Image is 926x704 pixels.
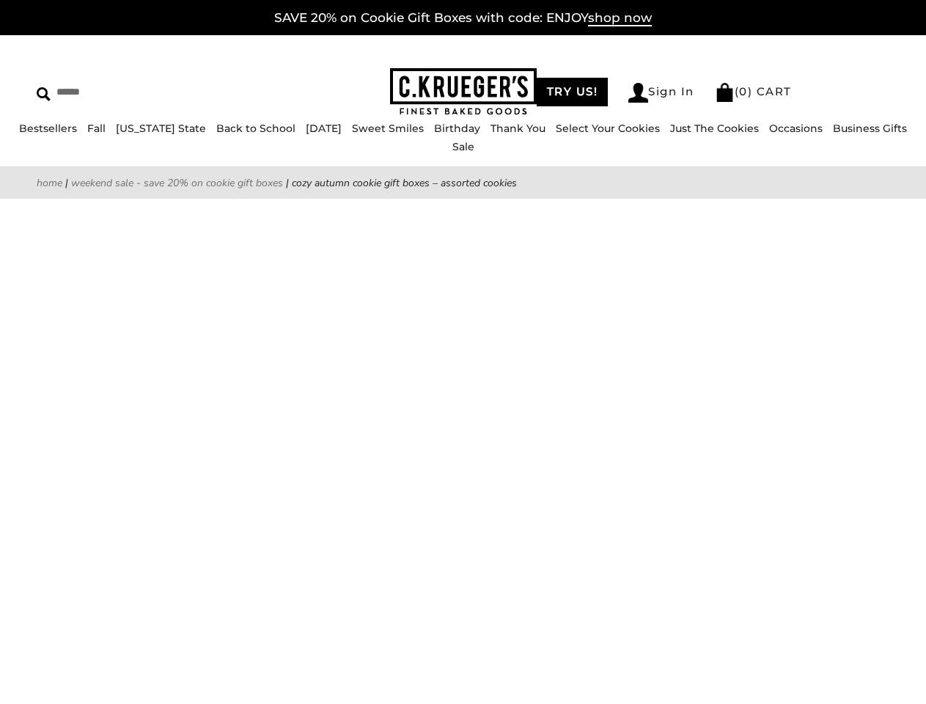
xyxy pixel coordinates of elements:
a: (0) CART [715,84,792,98]
a: Bestsellers [19,122,77,135]
a: Business Gifts [833,122,907,135]
a: Just The Cookies [670,122,759,135]
a: Sale [452,140,474,153]
a: Sweet Smiles [352,122,424,135]
a: Occasions [769,122,823,135]
img: C.KRUEGER'S [390,68,537,116]
span: | [65,176,68,190]
img: Account [628,83,648,103]
span: | [286,176,289,190]
span: 0 [739,84,748,98]
img: Search [37,87,51,101]
a: Sign In [628,83,694,103]
a: SAVE 20% on Cookie Gift Boxes with code: ENJOYshop now [274,10,652,26]
a: [DATE] [306,122,342,135]
a: TRY US! [537,78,609,106]
a: Back to School [216,122,295,135]
a: Select Your Cookies [556,122,660,135]
a: Home [37,176,62,190]
a: [US_STATE] State [116,122,206,135]
a: Thank You [490,122,545,135]
a: Weekend Sale - SAVE 20% on Cookie Gift Boxes [71,176,283,190]
a: Birthday [434,122,480,135]
img: Bag [715,83,735,102]
input: Search [37,81,232,103]
span: shop now [588,10,652,26]
span: Cozy Autumn Cookie Gift Boxes – Assorted Cookies [292,176,517,190]
nav: breadcrumbs [37,175,889,191]
a: Fall [87,122,106,135]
